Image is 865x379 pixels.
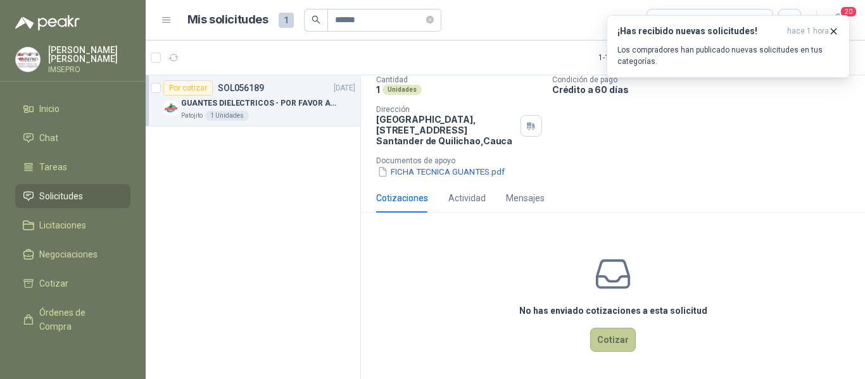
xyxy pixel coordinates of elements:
div: Por cotizar [163,80,213,96]
div: Mensajes [506,191,545,205]
p: [DATE] [334,82,355,94]
p: Crédito a 60 días [552,84,860,95]
p: Los compradores han publicado nuevas solicitudes en tus categorías. [617,44,839,67]
a: Órdenes de Compra [15,301,130,339]
span: Órdenes de Compra [39,306,118,333]
span: Inicio [39,102,60,116]
p: Documentos de apoyo [376,156,860,165]
a: Solicitudes [15,184,130,208]
span: search [312,15,320,24]
span: close-circle [426,14,434,26]
h3: ¡Has recibido nuevas solicitudes! [617,26,782,37]
button: ¡Has recibido nuevas solicitudes!hace 1 hora Los compradores han publicado nuevas solicitudes en ... [607,15,850,78]
p: Cantidad [376,75,542,84]
p: Patojito [181,111,203,121]
a: Cotizar [15,271,130,295]
p: [GEOGRAPHIC_DATA], [STREET_ADDRESS] Santander de Quilichao , Cauca [376,114,515,146]
p: Condición de pago [552,75,860,84]
div: Unidades [382,85,422,95]
a: Por cotizarSOL056189[DATE] Company LogoGUANTES DIELECTRICOS - POR FAVOR ADJUNTAR SU FICHA TECNICA... [146,75,360,127]
img: Logo peakr [15,15,80,30]
span: Negociaciones [39,247,98,261]
span: Licitaciones [39,218,86,232]
h3: No has enviado cotizaciones a esta solicitud [519,304,707,318]
div: Cotizaciones [376,191,428,205]
a: Chat [15,126,130,150]
span: hace 1 hora [787,26,829,37]
div: 1 Unidades [205,111,249,121]
p: [PERSON_NAME] [PERSON_NAME] [48,46,130,63]
p: Dirección [376,105,515,114]
div: Actividad [448,191,486,205]
img: Company Logo [163,101,179,116]
a: Licitaciones [15,213,130,237]
div: 1 - 1 de 1 [598,47,663,68]
span: Tareas [39,160,67,174]
span: Cotizar [39,276,68,290]
span: Chat [39,131,58,145]
p: IMSEPRO [48,66,130,73]
h1: Mis solicitudes [187,11,268,29]
a: Remisiones [15,344,130,368]
a: Negociaciones [15,242,130,266]
div: Todas [655,13,681,27]
span: 1 [279,13,294,28]
p: GUANTES DIELECTRICOS - POR FAVOR ADJUNTAR SU FICHA TECNICA [181,97,339,109]
p: SOL056189 [218,84,264,92]
a: Inicio [15,97,130,121]
span: close-circle [426,16,434,23]
span: 20 [840,6,857,18]
a: Tareas [15,155,130,179]
img: Company Logo [16,47,40,71]
p: 1 [376,84,380,95]
button: Cotizar [590,328,636,352]
span: Solicitudes [39,189,83,203]
button: FICHA TECNICA GUANTES.pdf [376,165,506,178]
button: 20 [827,9,850,32]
